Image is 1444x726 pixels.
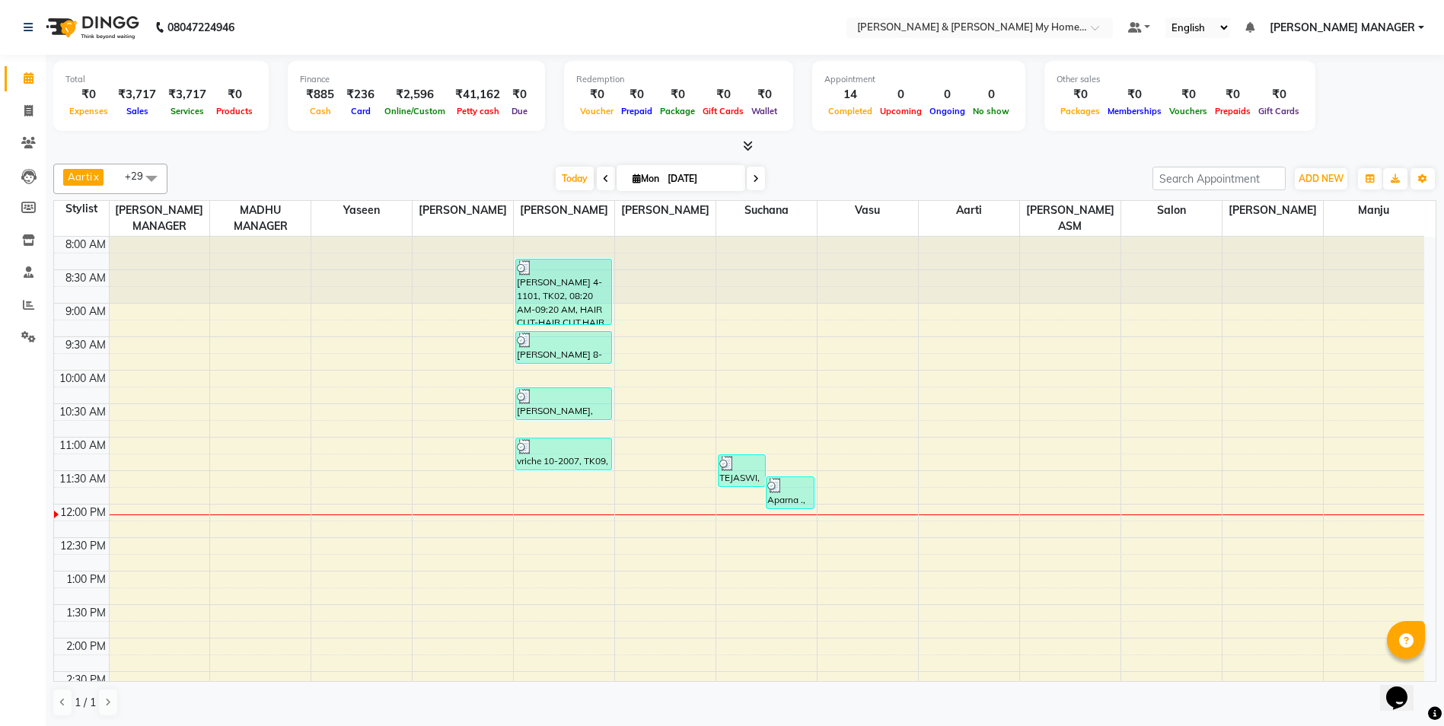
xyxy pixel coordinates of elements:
span: Expenses [65,106,112,116]
div: ₹0 [748,86,781,103]
div: ₹2,596 [381,86,449,103]
span: Suchana [716,201,817,220]
span: [PERSON_NAME] ASM [1020,201,1120,236]
div: 0 [926,86,969,103]
span: Upcoming [876,106,926,116]
span: Aarti [68,170,92,183]
span: Online/Custom [381,106,449,116]
div: ₹0 [65,86,112,103]
div: 9:30 AM [62,337,109,353]
span: [PERSON_NAME] [615,201,716,220]
div: 1:00 PM [63,572,109,587]
span: Today [556,167,594,190]
span: Mon [629,173,663,184]
div: 2:00 PM [63,638,109,654]
span: Vouchers [1165,106,1211,116]
span: Vasu [818,201,918,220]
div: ₹0 [656,86,699,103]
span: MADHU MANAGER [210,201,311,236]
span: Voucher [576,106,617,116]
iframe: chat widget [1380,665,1429,711]
div: 12:00 PM [57,505,109,521]
span: Completed [824,106,876,116]
div: ₹885 [300,86,340,103]
span: Manju [1324,201,1424,220]
div: ₹3,717 [162,86,212,103]
span: Gift Cards [1254,106,1303,116]
span: Gift Cards [699,106,748,116]
span: Card [347,106,375,116]
span: No show [969,106,1013,116]
span: Petty cash [453,106,503,116]
div: vriche 10-2007, TK09, 11:00 AM-11:30 AM, HAIR CUT-HAIR CUT [516,438,611,470]
div: ₹0 [1104,86,1165,103]
span: Package [656,106,699,116]
span: Sales [123,106,152,116]
div: Total [65,73,257,86]
div: ₹0 [699,86,748,103]
div: 14 [824,86,876,103]
div: 8:30 AM [62,270,109,286]
div: ₹236 [340,86,381,103]
span: Products [212,106,257,116]
div: 9:00 AM [62,304,109,320]
div: 10:30 AM [56,404,109,420]
span: Cash [306,106,335,116]
div: ₹3,717 [112,86,162,103]
div: ₹0 [576,86,617,103]
div: ₹0 [1211,86,1254,103]
span: 1 / 1 [75,695,96,711]
img: logo [39,6,143,49]
span: Due [508,106,531,116]
div: [PERSON_NAME] 8-307, TK04, 09:25 AM-09:55 AM, HAIR CUT-HAIR CUT [516,332,611,363]
span: Ongoing [926,106,969,116]
div: Other sales [1057,73,1303,86]
div: 11:30 AM [56,471,109,487]
div: Appointment [824,73,1013,86]
div: Redemption [576,73,781,86]
button: ADD NEW [1295,168,1347,189]
div: 0 [876,86,926,103]
span: Services [167,106,208,116]
span: [PERSON_NAME] [1222,201,1323,220]
span: Prepaid [617,106,656,116]
div: ₹41,162 [449,86,506,103]
div: 2:30 PM [63,672,109,688]
div: Aparna ., TK12, 11:35 AM-12:05 PM, THREADING EYEBROW [767,477,813,508]
div: ₹0 [617,86,656,103]
div: 11:00 AM [56,438,109,454]
div: [PERSON_NAME], TK06, 10:15 AM-10:45 AM, HAIR CUT-HAIR CUT [516,388,611,419]
div: 1:30 PM [63,605,109,621]
span: +29 [125,170,155,182]
span: [PERSON_NAME] [514,201,614,220]
div: Finance [300,73,533,86]
div: ₹0 [212,86,257,103]
div: 12:30 PM [57,538,109,554]
div: 8:00 AM [62,237,109,253]
span: Wallet [748,106,781,116]
a: x [92,170,99,183]
span: Packages [1057,106,1104,116]
div: 0 [969,86,1013,103]
span: ADD NEW [1299,173,1344,184]
div: ₹0 [1057,86,1104,103]
div: 10:00 AM [56,371,109,387]
span: [PERSON_NAME] MANAGER [1270,20,1415,36]
div: TEJASWI, TK10, 11:15 AM-11:45 AM, KIDS CUT (Upto 10 years) [719,455,765,486]
span: Aarti [919,201,1019,220]
div: Stylist [54,201,109,217]
div: [PERSON_NAME] 4-1101, TK02, 08:20 AM-09:20 AM, HAIR CUT-HAIR CUT,HAIR CUT-REGULAR SHAVE [516,260,611,324]
input: 2025-09-01 [663,167,739,190]
span: Salon [1121,201,1222,220]
span: [PERSON_NAME] MANAGER [110,201,210,236]
span: Yaseen [311,201,412,220]
input: Search Appointment [1152,167,1286,190]
div: ₹0 [1254,86,1303,103]
b: 08047224946 [167,6,234,49]
span: Memberships [1104,106,1165,116]
span: Prepaids [1211,106,1254,116]
span: [PERSON_NAME] [413,201,513,220]
div: ₹0 [506,86,533,103]
div: ₹0 [1165,86,1211,103]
